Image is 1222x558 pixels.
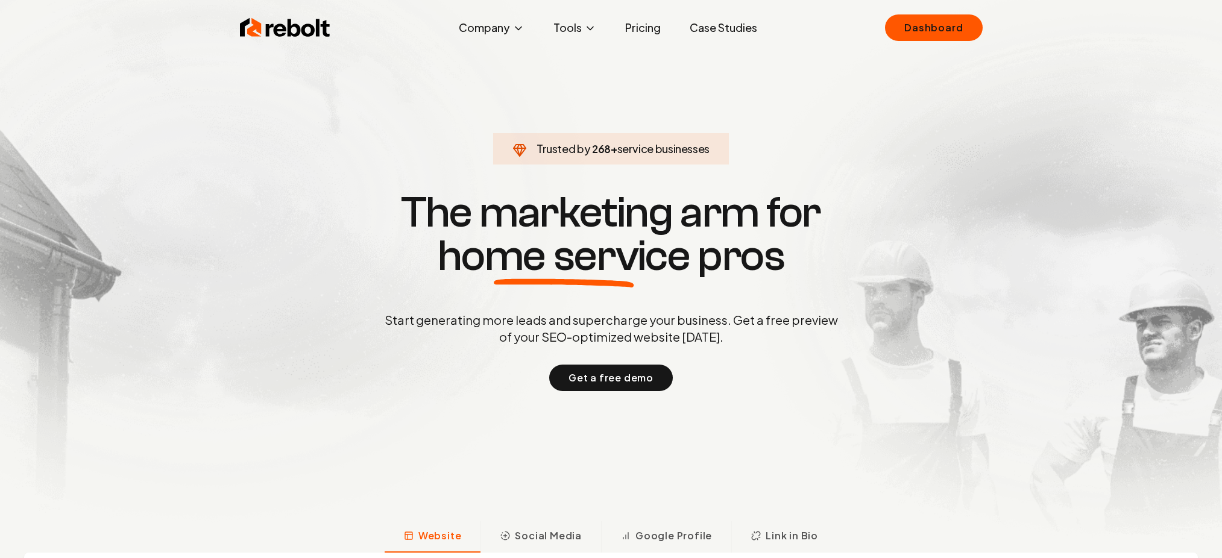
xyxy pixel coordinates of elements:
[680,16,767,40] a: Case Studies
[240,16,330,40] img: Rebolt Logo
[549,365,673,391] button: Get a free demo
[449,16,534,40] button: Company
[885,14,982,41] a: Dashboard
[515,528,582,543] span: Social Media
[480,521,601,553] button: Social Media
[382,312,840,345] p: Start generating more leads and supercharge your business. Get a free preview of your SEO-optimiz...
[731,521,837,553] button: Link in Bio
[385,521,481,553] button: Website
[438,234,690,278] span: home service
[592,140,611,157] span: 268
[635,528,712,543] span: Google Profile
[322,191,901,278] h1: The marketing arm for pros
[418,528,462,543] span: Website
[616,16,670,40] a: Pricing
[766,528,818,543] span: Link in Bio
[601,521,731,553] button: Google Profile
[544,16,606,40] button: Tools
[611,142,617,155] span: +
[537,142,590,155] span: Trusted by
[617,142,710,155] span: service businesses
